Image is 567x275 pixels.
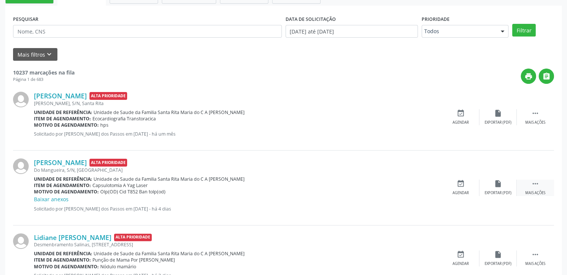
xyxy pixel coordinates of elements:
i: insert_drive_file [494,109,502,117]
div: Exportar (PDF) [485,261,511,266]
span: Unidade de Saude da Familia Santa Rita Maria do C A [PERSON_NAME] [94,109,245,116]
span: Olp(OD) Cid T852 Ban tolp(od) [100,189,166,195]
img: img [13,158,29,174]
img: img [13,233,29,249]
div: Mais ações [525,120,545,125]
span: Ecocardiografia Transtoracica [92,116,156,122]
div: Mais ações [525,190,545,196]
i:  [531,109,539,117]
b: Unidade de referência: [34,250,92,257]
input: Nome, CNS [13,25,282,38]
span: Unidade de Saude da Familia Santa Rita Maria do C A [PERSON_NAME] [94,250,245,257]
a: [PERSON_NAME] [34,92,87,100]
i: keyboard_arrow_down [45,50,53,59]
i:  [531,250,539,259]
img: img [13,92,29,107]
span: Unidade de Saude da Familia Santa Rita Maria do C A [PERSON_NAME] [94,176,245,182]
b: Unidade de referência: [34,176,92,182]
span: Alta Prioridade [89,159,127,167]
p: Solicitado por [PERSON_NAME] dos Passos em [DATE] - há 4 dias [34,206,442,212]
p: Solicitado por [PERSON_NAME] dos Passos em [DATE] - há um mês [34,131,442,137]
button: Filtrar [512,24,536,37]
div: Agendar [453,261,469,266]
input: Selecione um intervalo [286,25,418,38]
span: hps [100,122,108,128]
span: Alta Prioridade [89,92,127,100]
label: PESQUISAR [13,13,38,25]
i: insert_drive_file [494,180,502,188]
i: event_available [457,180,465,188]
b: Unidade de referência: [34,109,92,116]
span: Nódulo mamário [100,263,136,270]
label: Prioridade [422,13,450,25]
span: Punção de Mama Por [PERSON_NAME] [92,257,175,263]
b: Item de agendamento: [34,116,91,122]
label: DATA DE SOLICITAÇÃO [286,13,336,25]
div: Do Mangueira, S/N, [GEOGRAPHIC_DATA] [34,167,442,173]
div: Agendar [453,120,469,125]
div: Agendar [453,190,469,196]
i:  [531,180,539,188]
i: insert_drive_file [494,250,502,259]
b: Motivo de agendamento: [34,189,99,195]
b: Item de agendamento: [34,182,91,189]
div: [PERSON_NAME], S/N, Santa Rita [34,100,442,107]
i: event_available [457,250,465,259]
b: Item de agendamento: [34,257,91,263]
a: Baixar anexos [34,196,69,203]
button: print [521,69,536,84]
a: Lidiane [PERSON_NAME] [34,233,111,241]
div: Exportar (PDF) [485,120,511,125]
span: Alta Prioridade [114,234,152,241]
div: Desmenbramento Salinas, [STREET_ADDRESS] [34,241,442,248]
b: Motivo de agendamento: [34,263,99,270]
i: print [525,72,533,80]
div: Mais ações [525,261,545,266]
span: Capsulotomia A Yag Laser [92,182,148,189]
strong: 10237 marcações na fila [13,69,75,76]
span: Todos [424,28,494,35]
i:  [542,72,551,80]
div: Exportar (PDF) [485,190,511,196]
a: [PERSON_NAME] [34,158,87,167]
div: Página 1 de 683 [13,76,75,83]
i: event_available [457,109,465,117]
b: Motivo de agendamento: [34,122,99,128]
button:  [539,69,554,84]
button: Mais filtroskeyboard_arrow_down [13,48,57,61]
